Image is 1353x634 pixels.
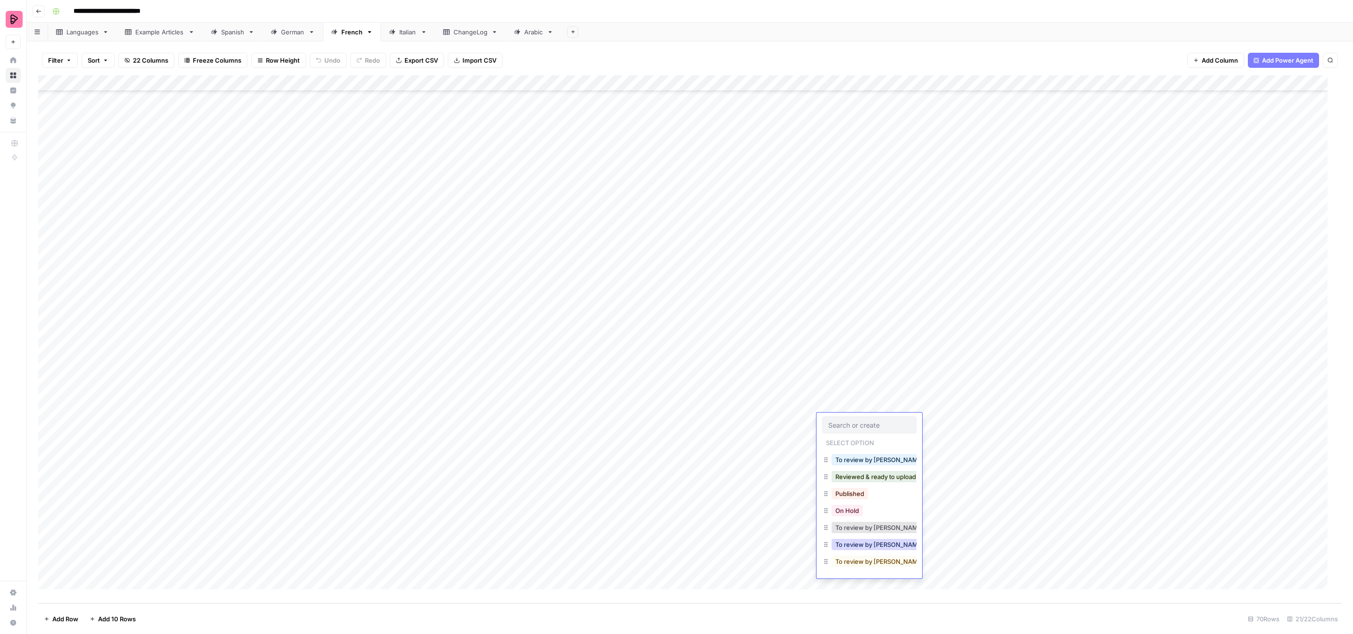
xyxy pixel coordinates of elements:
div: Example Articles [135,27,184,37]
button: Filter [42,53,78,68]
div: To review by [PERSON_NAME] [822,520,916,537]
button: Add Row [38,611,84,626]
button: To review by [PERSON_NAME] [832,454,928,465]
button: Undo [310,53,346,68]
button: To review by [PERSON_NAME] [832,522,928,533]
div: To review by [PERSON_NAME] in progress [822,554,916,571]
div: Languages [66,27,99,37]
button: Help + Support [6,615,21,630]
button: 22 Columns [118,53,174,68]
span: Add Column [1202,56,1238,65]
a: ChangeLog [435,23,506,41]
p: Select option [822,436,878,447]
div: Spanish [221,27,244,37]
input: Search or create [828,421,910,429]
button: Workspace: Preply [6,8,21,31]
button: Freeze Columns [178,53,247,68]
button: On Hold [832,505,863,516]
span: Add 10 Rows [98,614,136,624]
a: Home [6,53,21,68]
div: To review by [PERSON_NAME] [822,452,916,469]
span: Row Height [266,56,300,65]
a: French [323,23,381,41]
div: To review by [PERSON_NAME] [822,537,916,554]
a: Insights [6,83,21,98]
a: Settings [6,585,21,600]
button: Add 10 Rows [84,611,141,626]
button: To review by [PERSON_NAME] in progress [832,556,962,567]
div: Italian [399,27,417,37]
button: Add Power Agent [1248,53,1319,68]
button: Import CSV [448,53,503,68]
div: French [341,27,363,37]
div: Reviewed & ready to upload [822,469,916,486]
span: Sort [88,56,100,65]
a: Languages [48,23,117,41]
a: Arabic [506,23,561,41]
span: Freeze Columns [193,56,241,65]
div: ChangeLog [454,27,487,37]
div: Arabic [524,27,543,37]
button: Add Column [1187,53,1244,68]
button: Published [832,488,868,499]
span: Export CSV [404,56,438,65]
div: 70 Rows [1244,611,1283,626]
a: Italian [381,23,435,41]
div: German [281,27,305,37]
button: Sort [82,53,115,68]
div: Published [822,486,916,503]
span: Import CSV [462,56,496,65]
a: Your Data [6,113,21,128]
button: To review by [PERSON_NAME] [832,539,928,550]
button: Row Height [251,53,306,68]
div: On Hold [822,503,916,520]
a: Spanish [203,23,263,41]
span: Filter [48,56,63,65]
a: Opportunities [6,98,21,113]
span: Undo [324,56,340,65]
a: German [263,23,323,41]
button: Export CSV [390,53,444,68]
a: Usage [6,600,21,615]
span: Redo [365,56,380,65]
span: Add Power Agent [1262,56,1313,65]
a: Example Articles [117,23,203,41]
div: 21/22 Columns [1283,611,1342,626]
button: Redo [350,53,386,68]
span: 22 Columns [133,56,168,65]
a: Browse [6,68,21,83]
img: Preply Logo [6,11,23,28]
button: Reviewed & ready to upload [832,471,920,482]
span: Add Row [52,614,78,624]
